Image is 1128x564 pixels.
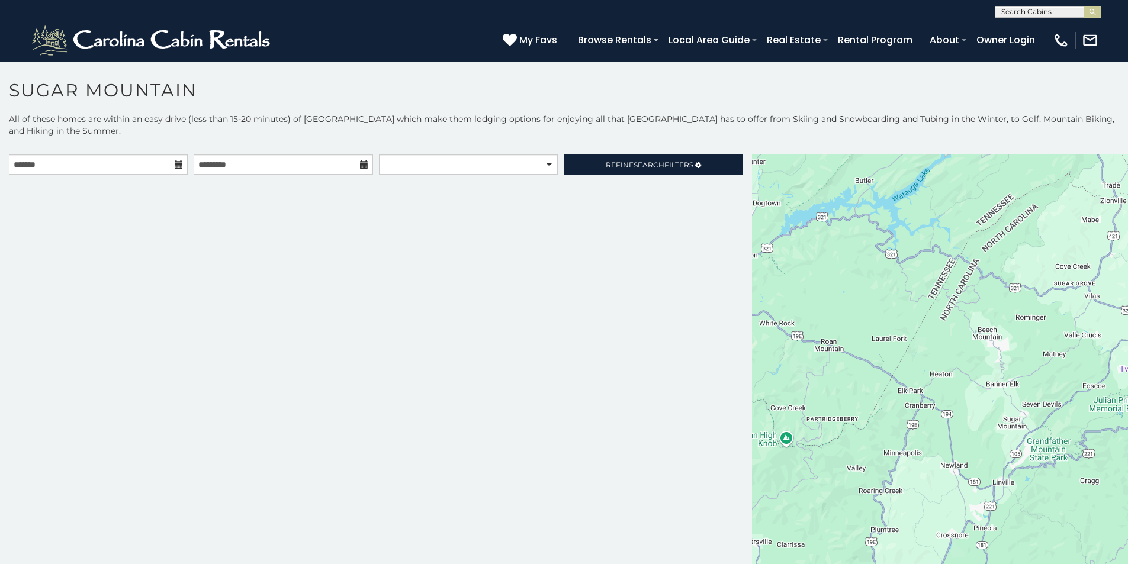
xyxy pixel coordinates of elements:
img: mail-regular-white.png [1082,32,1098,49]
span: Search [634,160,664,169]
img: phone-regular-white.png [1053,32,1069,49]
a: My Favs [503,33,560,48]
a: Browse Rentals [572,30,657,50]
a: RefineSearchFilters [564,154,743,175]
a: Owner Login [970,30,1041,50]
a: About [924,30,965,50]
img: White-1-2.png [30,22,275,58]
a: Real Estate [761,30,827,50]
a: Local Area Guide [663,30,756,50]
span: My Favs [519,33,557,47]
span: Refine Filters [606,160,693,169]
a: Rental Program [832,30,918,50]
